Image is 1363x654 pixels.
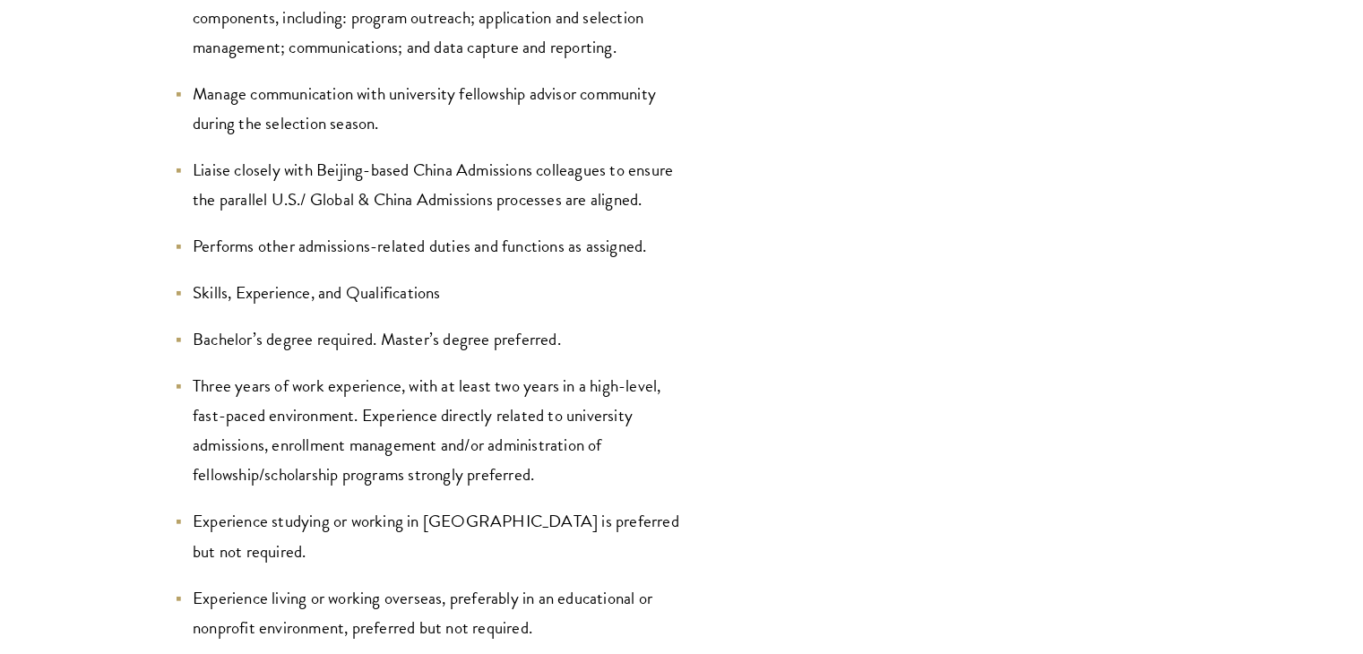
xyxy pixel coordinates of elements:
[175,324,686,354] li: Bachelor’s degree required. Master’s degree preferred.
[175,582,686,641] li: Experience living or working overseas, preferably in an educational or nonprofit environment, pre...
[175,506,686,565] li: Experience studying or working in [GEOGRAPHIC_DATA] is preferred but not required.
[175,231,686,261] li: Performs other admissions-related duties and functions as assigned.
[175,155,686,214] li: Liaise closely with Beijing-based China Admissions colleagues to ensure the parallel U.S./ Global...
[175,79,686,138] li: Manage communication with university fellowship advisor community during the selection season.
[175,371,686,489] li: Three years of work experience, with at least two years in a high-level, fast-paced environment. ...
[175,278,686,307] li: Skills, Experience, and Qualifications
